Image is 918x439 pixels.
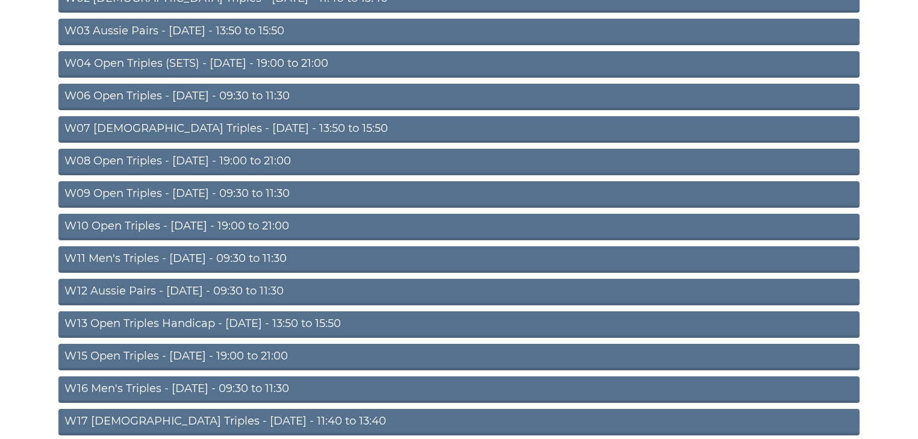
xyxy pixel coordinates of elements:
a: W12 Aussie Pairs - [DATE] - 09:30 to 11:30 [58,279,860,305]
a: W11 Men's Triples - [DATE] - 09:30 to 11:30 [58,246,860,273]
a: W04 Open Triples (SETS) - [DATE] - 19:00 to 21:00 [58,51,860,78]
a: W03 Aussie Pairs - [DATE] - 13:50 to 15:50 [58,19,860,45]
a: W15 Open Triples - [DATE] - 19:00 to 21:00 [58,344,860,370]
a: W09 Open Triples - [DATE] - 09:30 to 11:30 [58,181,860,208]
a: W17 [DEMOGRAPHIC_DATA] Triples - [DATE] - 11:40 to 13:40 [58,409,860,435]
a: W16 Men's Triples - [DATE] - 09:30 to 11:30 [58,376,860,403]
a: W08 Open Triples - [DATE] - 19:00 to 21:00 [58,149,860,175]
a: W10 Open Triples - [DATE] - 19:00 to 21:00 [58,214,860,240]
a: W07 [DEMOGRAPHIC_DATA] Triples - [DATE] - 13:50 to 15:50 [58,116,860,143]
a: W06 Open Triples - [DATE] - 09:30 to 11:30 [58,84,860,110]
a: W13 Open Triples Handicap - [DATE] - 13:50 to 15:50 [58,311,860,338]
